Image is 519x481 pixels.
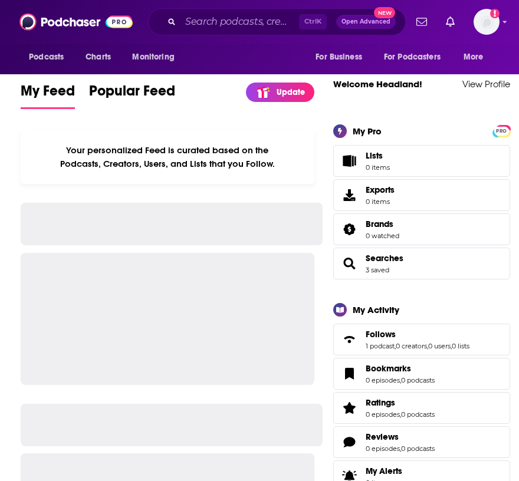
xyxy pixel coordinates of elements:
a: 0 episodes [366,444,400,453]
a: 0 episodes [366,376,400,384]
a: Exports [333,179,510,211]
a: 0 episodes [366,410,400,419]
span: Logged in as headlandconsultancy [474,9,500,35]
a: 0 watched [366,232,399,240]
a: Bookmarks [337,365,361,382]
span: Monitoring [132,49,174,65]
span: Ratings [333,392,510,424]
span: Podcasts [29,49,64,65]
a: Lists [333,145,510,177]
a: Show notifications dropdown [441,12,459,32]
img: User Profile [474,9,500,35]
a: 0 users [428,342,451,350]
span: Lists [337,153,361,169]
span: Reviews [366,431,399,442]
a: My Feed [21,82,75,109]
a: Popular Feed [89,82,175,109]
a: Show notifications dropdown [412,12,432,32]
span: Charts [86,49,111,65]
a: 0 creators [396,342,427,350]
a: Bookmarks [366,363,435,374]
span: Searches [333,248,510,279]
span: Lists [366,150,383,161]
a: 0 podcasts [401,410,435,419]
span: Exports [337,187,361,203]
a: 0 lists [452,342,469,350]
span: , [395,342,396,350]
span: My Alerts [366,466,402,476]
button: Open AdvancedNew [336,15,396,29]
span: 0 items [366,197,395,206]
a: Brands [337,221,361,238]
a: Reviews [337,434,361,450]
span: Ctrl K [299,14,327,29]
a: Brands [366,219,399,229]
p: Update [277,87,305,97]
span: , [427,342,428,350]
a: PRO [494,126,508,135]
a: Searches [337,255,361,272]
span: , [451,342,452,350]
span: Popular Feed [89,82,175,107]
span: Exports [366,185,395,195]
input: Search podcasts, credits, & more... [180,12,299,31]
span: Follows [333,324,510,355]
a: 0 podcasts [401,444,435,453]
a: 0 podcasts [401,376,435,384]
button: Show profile menu [474,9,500,35]
span: Bookmarks [366,363,411,374]
div: My Activity [353,304,399,315]
span: For Business [316,49,362,65]
span: , [400,444,401,453]
span: Ratings [366,397,395,408]
span: My Feed [21,82,75,107]
a: Reviews [366,431,435,442]
a: Searches [366,253,403,263]
button: open menu [307,46,377,68]
div: Your personalized Feed is curated based on the Podcasts, Creators, Users, and Lists that you Follow. [21,130,314,184]
span: Bookmarks [333,358,510,390]
svg: Add a profile image [490,9,500,18]
a: Follows [337,331,361,348]
span: 0 items [366,163,390,172]
span: Follows [366,329,396,340]
a: View Profile [462,78,510,90]
span: Brands [366,219,393,229]
a: Ratings [337,400,361,416]
a: Welcome Headland! [333,78,422,90]
span: Open Advanced [341,19,390,25]
span: Reviews [333,426,510,458]
div: Search podcasts, credits, & more... [148,8,406,35]
span: , [400,376,401,384]
a: 1 podcast [366,342,395,350]
span: , [400,410,401,419]
span: More [464,49,484,65]
button: open menu [21,46,79,68]
span: For Podcasters [384,49,441,65]
span: PRO [494,127,508,136]
a: Charts [78,46,118,68]
a: Follows [366,329,469,340]
span: Lists [366,150,390,161]
img: Podchaser - Follow, Share and Rate Podcasts [19,11,133,33]
a: 3 saved [366,266,389,274]
button: open menu [455,46,498,68]
span: Brands [333,213,510,245]
div: My Pro [353,126,382,137]
button: open menu [124,46,189,68]
span: New [374,7,395,18]
a: Ratings [366,397,435,408]
button: open menu [376,46,458,68]
a: Update [246,83,314,102]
